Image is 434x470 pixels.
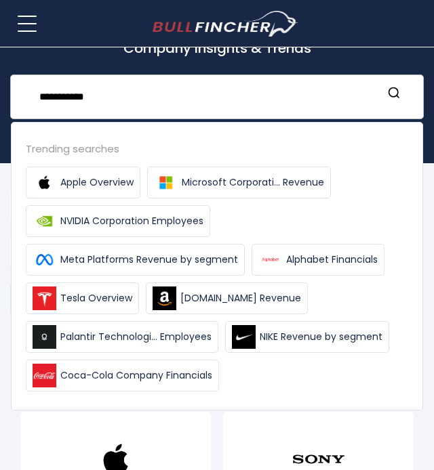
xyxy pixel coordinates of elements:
[286,253,378,267] span: Alphabet Financials
[180,291,301,305] span: [DOMAIN_NAME] Revenue
[10,39,424,57] p: Company Insights & Trends
[260,330,382,344] span: NIKE Revenue by segment
[153,11,298,37] a: Go to homepage
[60,368,212,383] span: Coca-Cola Company Financials
[26,244,245,276] a: Meta Platforms Revenue by segment
[26,141,408,156] div: Trending searches
[146,282,308,314] a: [DOMAIN_NAME] Revenue
[26,205,210,237] a: NVIDIA Corporation Employees
[147,167,331,198] a: Microsoft Corporati... Revenue
[225,321,389,353] a: NIKE Revenue by segment
[60,175,134,190] span: Apple Overview
[252,244,384,276] a: Alphabet Financials
[385,85,403,103] button: Search
[26,282,139,314] a: Tesla Overview
[26,167,140,198] a: Apple Overview
[26,360,219,391] a: Coca-Cola Company Financials
[60,253,238,267] span: Meta Platforms Revenue by segment
[153,11,298,37] img: bullfincher logo
[26,321,218,353] a: Palantir Technologi... Employees
[60,214,203,228] span: NVIDIA Corporation Employees
[182,175,324,190] span: Microsoft Corporati... Revenue
[60,291,132,305] span: Tesla Overview
[60,330,212,344] span: Palantir Technologi... Employees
